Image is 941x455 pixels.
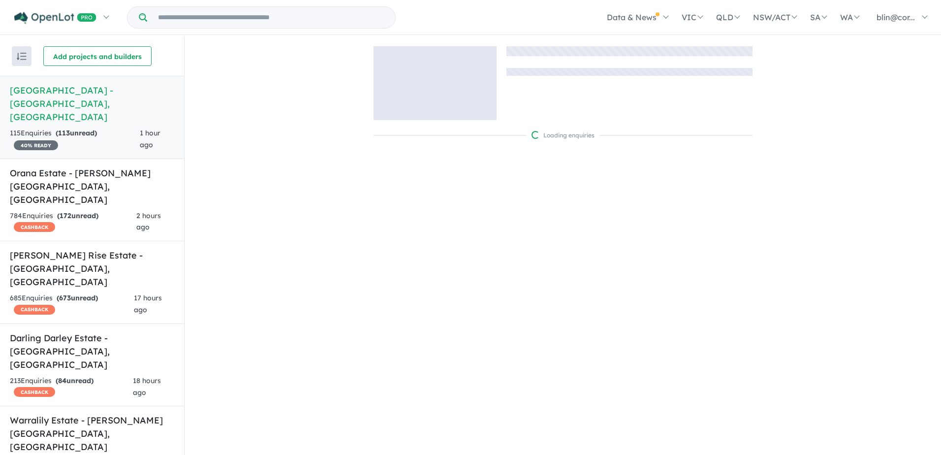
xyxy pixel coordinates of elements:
span: 18 hours ago [133,376,161,397]
div: 115 Enquir ies [10,128,140,151]
span: blin@cor... [877,12,915,22]
img: sort.svg [17,53,27,60]
span: 40 % READY [14,140,58,150]
button: Add projects and builders [43,46,152,66]
input: Try estate name, suburb, builder or developer [149,7,393,28]
span: 113 [58,129,70,137]
div: 784 Enquir ies [10,210,136,234]
h5: [PERSON_NAME] Rise Estate - [GEOGRAPHIC_DATA] , [GEOGRAPHIC_DATA] [10,249,174,289]
span: 84 [58,376,66,385]
strong: ( unread) [57,211,98,220]
span: CASHBACK [14,222,55,232]
strong: ( unread) [56,376,94,385]
span: 673 [59,293,71,302]
img: Openlot PRO Logo White [14,12,96,24]
strong: ( unread) [56,129,97,137]
div: 685 Enquir ies [10,292,134,316]
div: Loading enquiries [532,130,595,140]
h5: Orana Estate - [PERSON_NAME][GEOGRAPHIC_DATA] , [GEOGRAPHIC_DATA] [10,166,174,206]
span: 17 hours ago [134,293,162,314]
span: CASHBACK [14,387,55,397]
h5: Warralily Estate - [PERSON_NAME][GEOGRAPHIC_DATA] , [GEOGRAPHIC_DATA] [10,414,174,454]
h5: Darling Darley Estate - [GEOGRAPHIC_DATA] , [GEOGRAPHIC_DATA] [10,331,174,371]
h5: [GEOGRAPHIC_DATA] - [GEOGRAPHIC_DATA] , [GEOGRAPHIC_DATA] [10,84,174,124]
span: CASHBACK [14,305,55,315]
span: 172 [60,211,71,220]
span: 2 hours ago [136,211,161,232]
strong: ( unread) [57,293,98,302]
div: 213 Enquir ies [10,375,133,399]
span: 1 hour ago [140,129,160,149]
